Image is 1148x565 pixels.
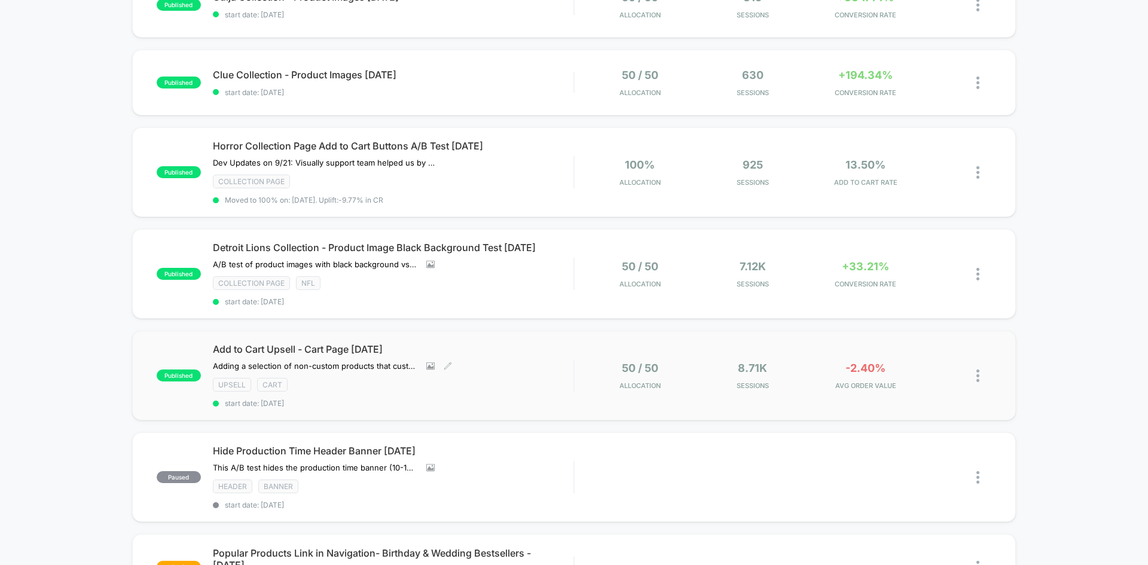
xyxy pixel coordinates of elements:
[213,242,573,254] span: Detroit Lions Collection - Product Image Black Background Test [DATE]
[812,178,919,187] span: ADD TO CART RATE
[157,471,201,483] span: paused
[838,69,893,81] span: +194.34%
[700,11,807,19] span: Sessions
[213,10,573,19] span: start date: [DATE]
[225,196,383,204] span: Moved to 100% on: [DATE] . Uplift: -9.77% in CR
[812,381,919,390] span: AVG ORDER VALUE
[213,361,417,371] span: Adding a selection of non-custom products that customers can add to their cart while on the Cart ...
[157,268,201,280] span: published
[976,166,979,179] img: close
[625,158,655,171] span: 100%
[213,140,573,152] span: Horror Collection Page Add to Cart Buttons A/B Test [DATE]
[738,362,767,374] span: 8.71k
[213,297,573,306] span: start date: [DATE]
[296,276,320,290] span: NFL
[740,260,766,273] span: 7.12k
[700,88,807,97] span: Sessions
[619,88,661,97] span: Allocation
[976,77,979,89] img: close
[157,77,201,88] span: published
[619,280,661,288] span: Allocation
[213,259,417,269] span: A/B test of product images with black background vs control.Goal(s): Improve adds to cart, conver...
[257,378,288,392] span: Cart
[213,69,573,81] span: Clue Collection - Product Images [DATE]
[213,175,290,188] span: Collection Page
[812,280,919,288] span: CONVERSION RATE
[845,362,886,374] span: -2.40%
[213,480,252,493] span: Header
[213,276,290,290] span: Collection Page
[258,480,298,493] span: Banner
[157,369,201,381] span: published
[619,11,661,19] span: Allocation
[157,166,201,178] span: published
[742,69,764,81] span: 630
[700,381,807,390] span: Sessions
[213,500,573,509] span: start date: [DATE]
[622,362,658,374] span: 50 / 50
[743,158,763,171] span: 925
[622,260,658,273] span: 50 / 50
[213,378,251,392] span: Upsell
[213,88,573,97] span: start date: [DATE]
[213,158,435,167] span: Dev Updates on 9/21: Visually support team helped us by allowing the Add to Cart button be clicka...
[213,463,417,472] span: This A/B test hides the production time banner (10-14 days) in the global header of the website. ...
[842,260,889,273] span: +33.21%
[213,399,573,408] span: start date: [DATE]
[976,369,979,382] img: close
[976,268,979,280] img: close
[700,280,807,288] span: Sessions
[845,158,886,171] span: 13.50%
[700,178,807,187] span: Sessions
[619,381,661,390] span: Allocation
[213,445,573,457] span: Hide Production Time Header Banner [DATE]
[812,88,919,97] span: CONVERSION RATE
[976,471,979,484] img: close
[213,343,573,355] span: Add to Cart Upsell - Cart Page [DATE]
[619,178,661,187] span: Allocation
[622,69,658,81] span: 50 / 50
[812,11,919,19] span: CONVERSION RATE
